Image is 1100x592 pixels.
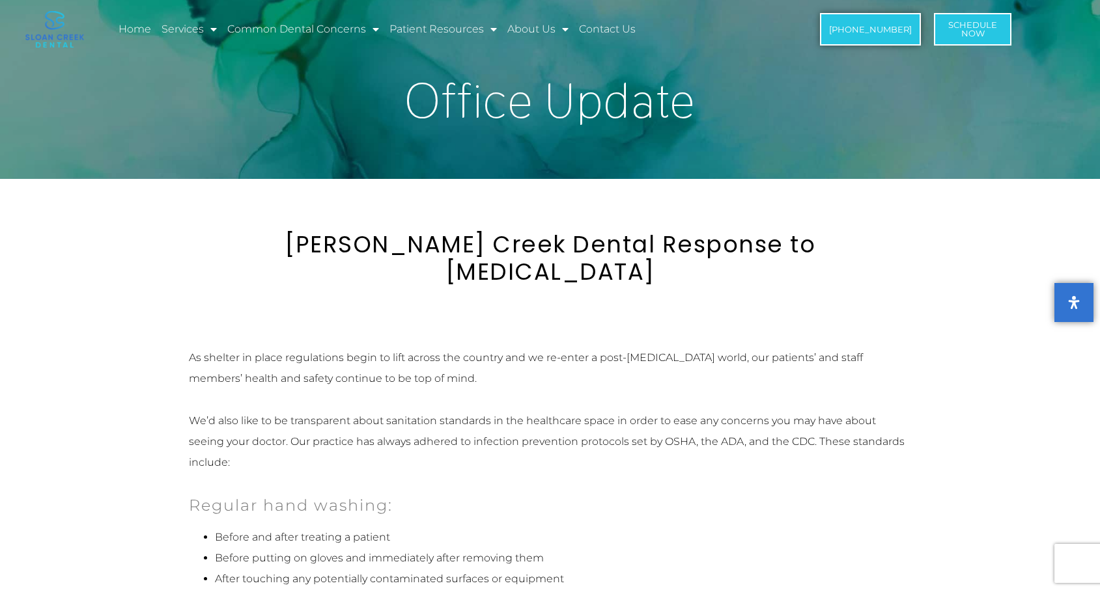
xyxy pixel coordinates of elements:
[189,410,912,473] p: We’d also like to be transparent about sanitation standards in the healthcare space in order to e...
[117,14,756,44] nav: Menu
[934,13,1011,46] a: ScheduleNow
[388,14,499,44] a: Patient Resources
[215,527,912,548] li: Before and after treating a patient
[215,569,912,589] li: After touching any potentially contaminated surfaces or equipment
[505,14,571,44] a: About Us
[189,494,912,517] h4: Regular hand washing:
[225,14,381,44] a: Common Dental Concerns
[215,548,912,569] li: Before putting on gloves and immediately after removing them
[160,14,219,44] a: Services
[948,21,997,38] span: Schedule Now
[820,13,921,46] a: [PHONE_NUMBER]
[577,14,638,44] a: Contact Us
[179,76,922,125] h1: Office Update
[117,14,153,44] a: Home
[25,11,84,47] img: logo
[1054,283,1093,322] button: Open Accessibility Panel
[186,231,915,286] h2: [PERSON_NAME] Creek Dental Response to [MEDICAL_DATA]
[189,347,912,389] p: As shelter in place regulations begin to lift across the country and we re-enter a post-[MEDICAL_...
[829,25,912,34] span: [PHONE_NUMBER]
